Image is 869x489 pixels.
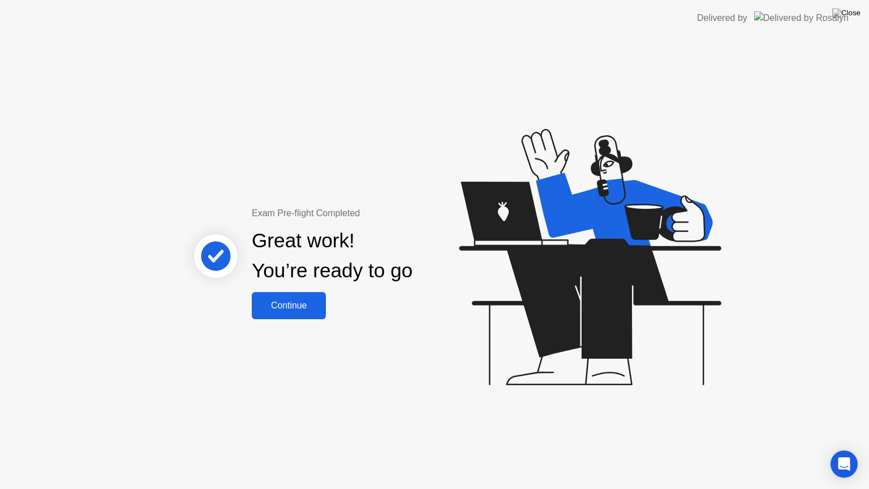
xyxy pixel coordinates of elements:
[252,207,485,220] div: Exam Pre-flight Completed
[832,8,861,18] img: Close
[754,11,849,24] img: Delivered by Rosalyn
[697,11,747,25] div: Delivered by
[255,301,322,311] div: Continue
[831,451,858,478] div: Open Intercom Messenger
[252,226,412,286] div: Great work! You’re ready to go
[252,292,326,319] button: Continue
